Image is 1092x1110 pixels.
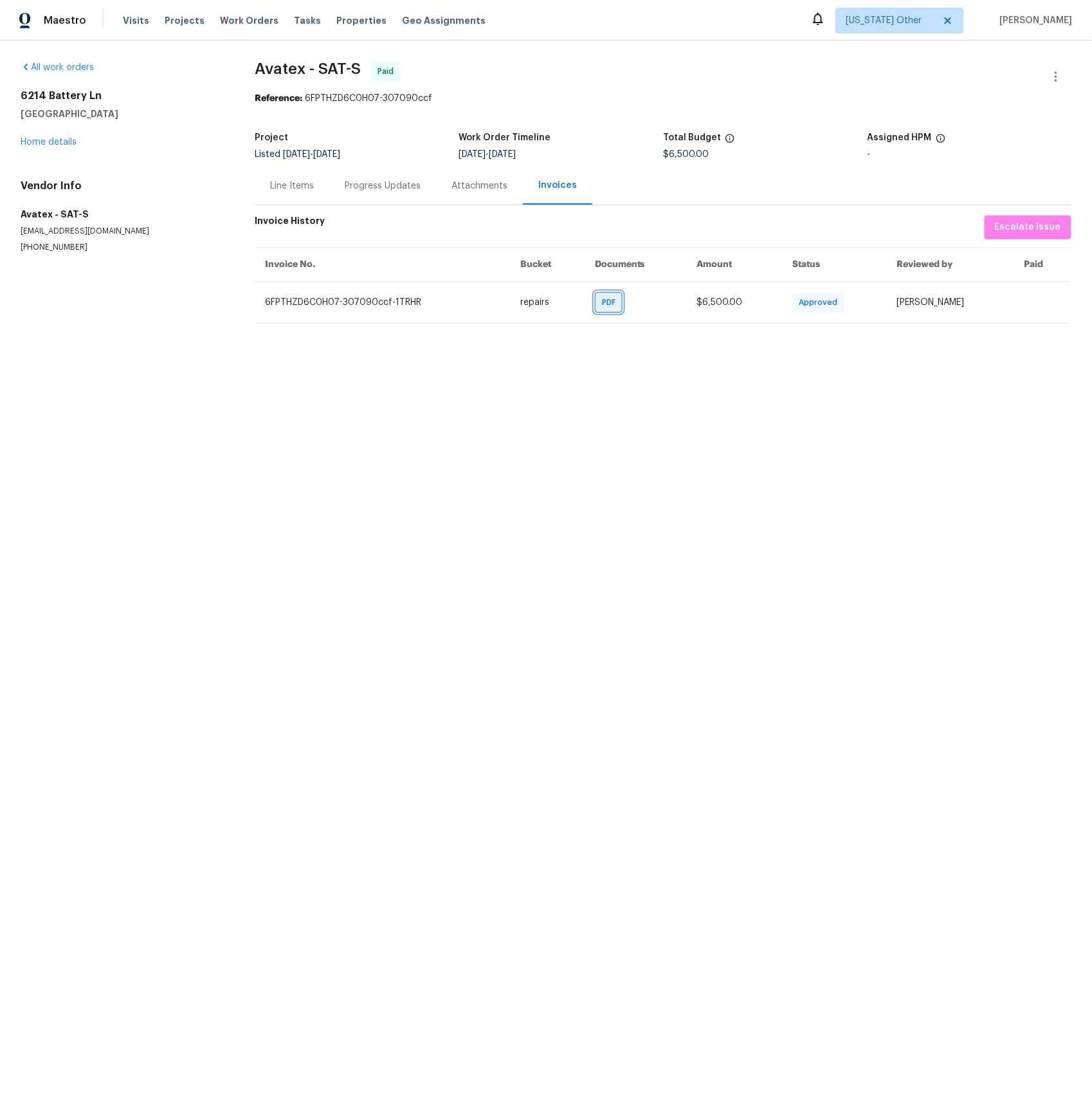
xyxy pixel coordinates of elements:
div: Progress Updates [345,180,421,192]
span: Geo Assignments [402,14,486,27]
h5: Total Budget [663,133,721,142]
h5: [GEOGRAPHIC_DATA] [21,107,224,120]
span: The total cost of line items that have been proposed by Opendoor. This sum includes line items th... [725,133,735,150]
span: [DATE] [459,150,486,159]
span: Work Orders [220,14,278,27]
span: Visits [123,14,149,27]
span: - [283,150,340,159]
span: [DATE] [283,150,310,159]
span: - [459,150,516,159]
div: Line Items [270,180,314,192]
a: All work orders [21,63,94,72]
th: Status [783,247,887,281]
h5: Avatex - SAT-S [21,208,224,221]
span: [US_STATE] Other [846,14,934,27]
div: - [868,150,1072,159]
span: The hpm assigned to this work order. [936,133,946,150]
th: Amount [687,247,783,281]
span: [PERSON_NAME] [995,14,1073,27]
h6: Invoice History [255,216,325,233]
th: Reviewed by [886,247,1014,281]
span: Avatex - SAT-S [255,61,361,77]
td: [PERSON_NAME] [886,281,1014,323]
td: 6FPTHZD6C0H07-307090ccf-1TRHR [255,281,510,323]
div: 6FPTHZD6C0H07-307090ccf [255,92,1071,105]
td: repairs [510,281,585,323]
p: [EMAIL_ADDRESS][DOMAIN_NAME] [21,226,224,237]
span: [DATE] [313,150,340,159]
span: PDF [602,296,621,309]
p: [PHONE_NUMBER] [21,242,224,253]
th: Paid [1014,247,1071,281]
b: Reference: [255,94,302,103]
th: Invoice No. [255,247,510,281]
span: $6,500.00 [663,150,709,159]
h5: Assigned HPM [868,133,932,142]
a: Home details [21,138,77,147]
span: Projects [165,14,205,27]
div: Invoices [538,179,577,192]
span: [DATE] [489,150,516,159]
span: Escalate Issue [995,219,1061,236]
h5: Work Order Timeline [459,133,551,142]
h4: Vendor Info [21,180,224,192]
span: Approved [799,296,843,309]
span: Listed [255,150,340,159]
h5: Project [255,133,288,142]
span: $6,500.00 [697,298,743,307]
span: Maestro [44,14,86,27]
th: Bucket [510,247,585,281]
div: Attachments [451,180,507,192]
span: Tasks [294,16,321,25]
button: Escalate Issue [985,216,1071,239]
span: Properties [336,14,387,27]
span: Paid [378,65,399,78]
div: PDF [595,292,623,313]
h2: 6214 Battery Ln [21,89,224,102]
th: Documents [585,247,687,281]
